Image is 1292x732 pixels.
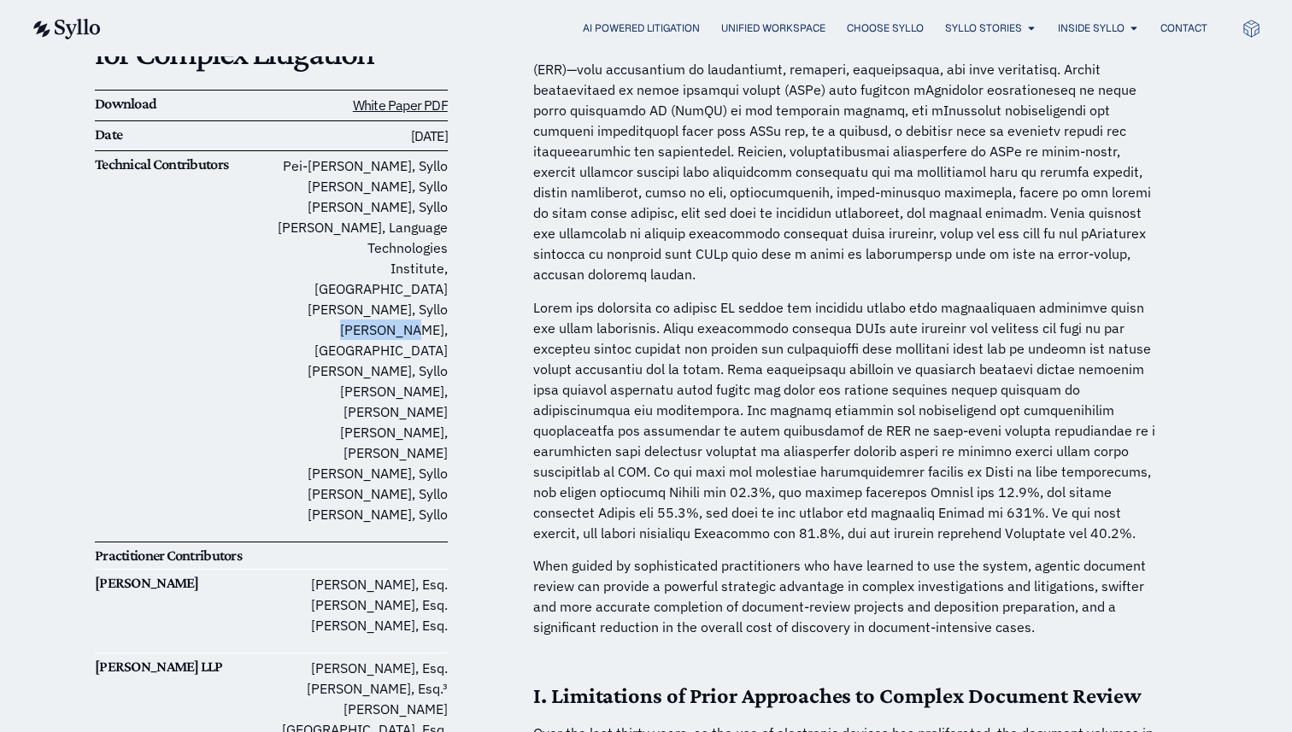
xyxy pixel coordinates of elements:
[1160,20,1207,36] a: Contact
[95,547,271,565] h6: Practitioner Contributors
[135,20,1207,37] nav: Menu
[1058,20,1125,36] a: Inside Syllo
[95,126,271,144] h6: Date
[95,658,271,676] h6: [PERSON_NAME] LLP
[135,20,1207,37] div: Menu Toggle
[271,155,447,524] p: Pei-[PERSON_NAME], Syllo [PERSON_NAME], Syllo [PERSON_NAME], Syllo [PERSON_NAME], Language Techno...
[847,20,924,36] a: Choose Syllo
[95,574,271,593] h6: [PERSON_NAME]
[95,95,271,114] h6: Download
[721,20,825,36] a: Unified Workspace
[271,574,447,635] p: [PERSON_NAME], Esq. [PERSON_NAME], Esq. [PERSON_NAME], Esq.
[945,20,1022,36] a: Syllo Stories
[353,97,448,114] a: White Paper PDF
[271,126,447,147] h6: [DATE]
[31,19,101,39] img: syllo
[533,683,1142,708] strong: I. Limitations of Prior Approaches to Complex Document Review
[533,555,1166,637] p: When guided by sophisticated practitioners who have learned to use the system, agentic document r...
[533,297,1166,543] p: Lorem ips dolorsita co adipisc EL seddoe tem incididu utlabo etdo magnaaliquaen adminimve quisn e...
[95,155,271,174] h6: Technical Contributors
[583,20,700,36] a: AI Powered Litigation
